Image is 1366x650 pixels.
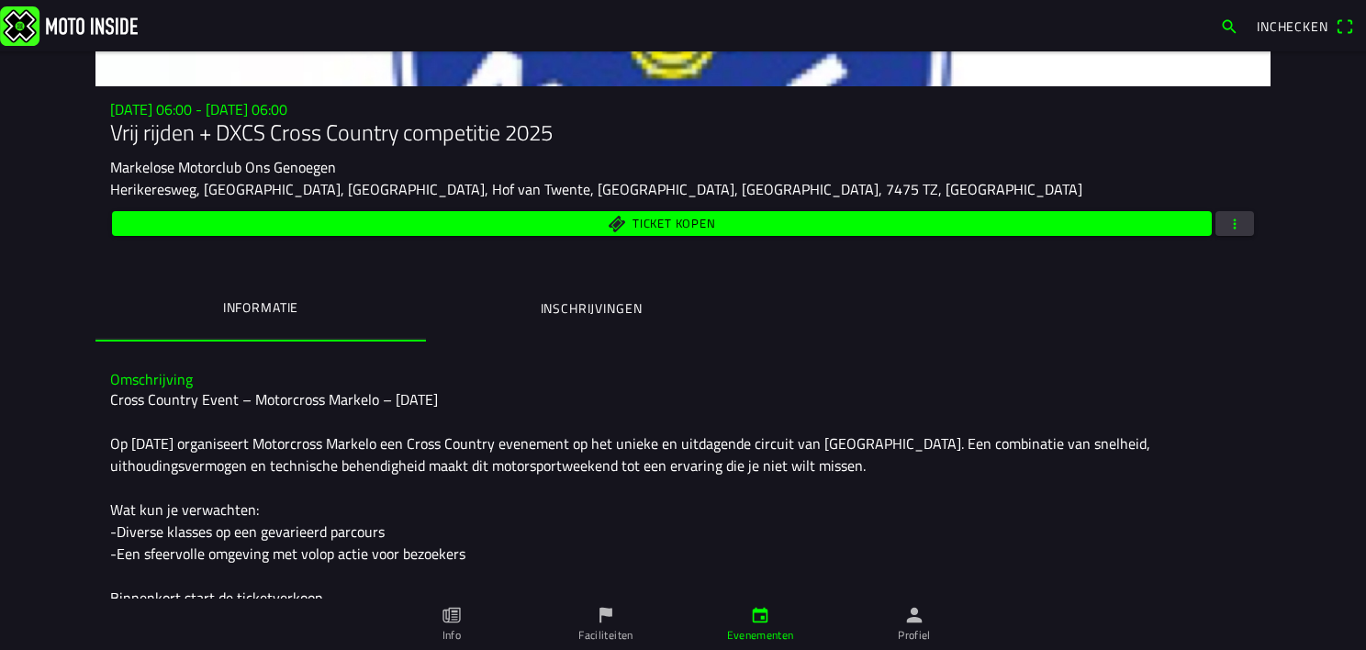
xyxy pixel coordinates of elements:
ion-label: Inschrijvingen [541,298,643,319]
ion-label: Evenementen [727,627,794,644]
h1: Vrij rijden + DXCS Cross Country competitie 2025 [110,119,1256,146]
ion-label: Profiel [898,627,931,644]
a: Incheckenqr scanner [1248,10,1362,41]
ion-icon: paper [442,605,462,625]
ion-icon: calendar [750,605,770,625]
span: Inchecken [1257,17,1328,36]
ion-label: Info [442,627,461,644]
span: Ticket kopen [633,219,715,230]
a: search [1211,10,1248,41]
ion-icon: flag [596,605,616,625]
ion-text: Herikeresweg, [GEOGRAPHIC_DATA], [GEOGRAPHIC_DATA], Hof van Twente, [GEOGRAPHIC_DATA], [GEOGRAPHI... [110,178,1082,200]
h3: Omschrijving [110,371,1256,388]
ion-label: Faciliteiten [578,627,633,644]
ion-text: Markelose Motorclub Ons Genoegen [110,156,336,178]
ion-label: Informatie [223,297,298,318]
h3: [DATE] 06:00 - [DATE] 06:00 [110,101,1256,118]
ion-icon: person [904,605,924,625]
